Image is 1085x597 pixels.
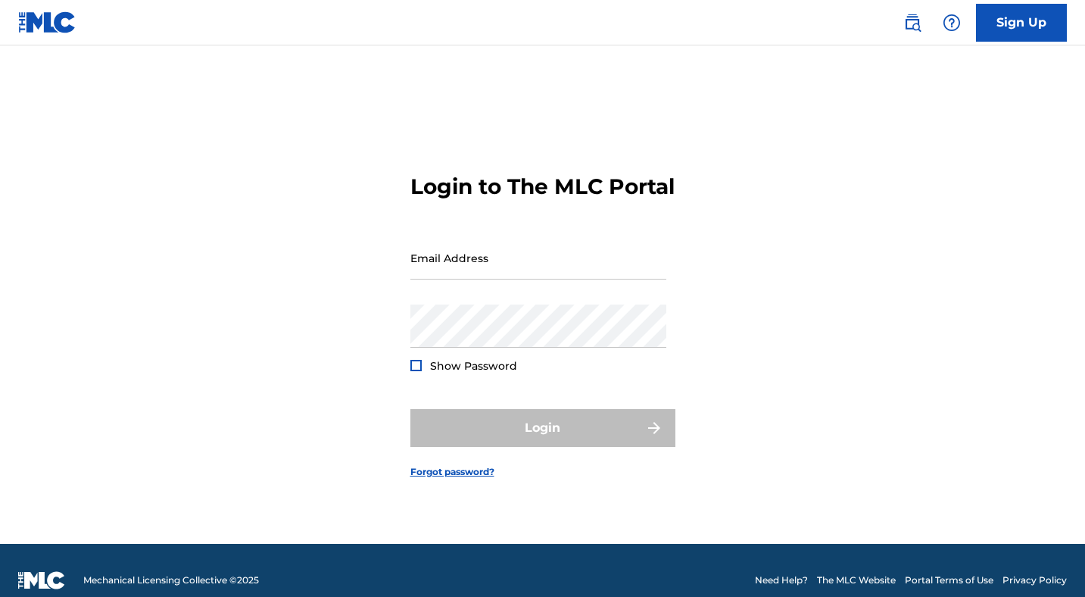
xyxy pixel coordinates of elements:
[817,574,896,587] a: The MLC Website
[897,8,928,38] a: Public Search
[943,14,961,32] img: help
[83,574,259,587] span: Mechanical Licensing Collective © 2025
[430,359,517,373] span: Show Password
[755,574,808,587] a: Need Help?
[905,574,993,587] a: Portal Terms of Use
[1002,574,1067,587] a: Privacy Policy
[410,465,494,479] a: Forgot password?
[903,14,921,32] img: search
[1009,524,1085,597] iframe: Chat Widget
[18,571,65,589] img: logo
[18,11,76,33] img: MLC Logo
[937,8,967,38] div: Help
[410,173,675,200] h3: Login to The MLC Portal
[976,4,1067,42] a: Sign Up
